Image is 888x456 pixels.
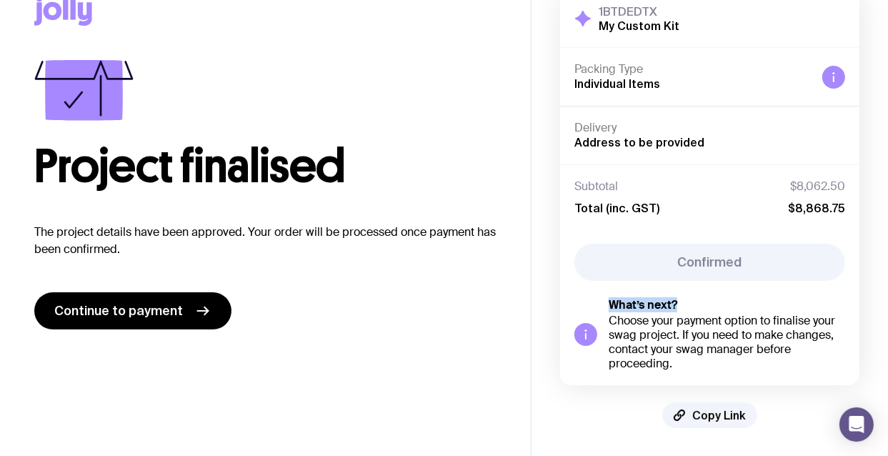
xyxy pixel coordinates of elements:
[788,201,845,215] span: $8,868.75
[609,314,845,371] div: Choose your payment option to finalise your swag project. If you need to make changes, contact yo...
[574,179,618,194] span: Subtotal
[574,201,659,215] span: Total (inc. GST)
[54,302,183,319] span: Continue to payment
[574,136,704,149] span: Address to be provided
[34,144,497,189] h1: Project finalised
[599,4,679,19] h3: 1BTDEDTX
[692,408,746,422] span: Copy Link
[34,224,497,258] p: The project details have been approved. Your order will be processed once payment has been confir...
[790,179,845,194] span: $8,062.50
[839,407,874,442] div: Open Intercom Messenger
[34,292,231,329] a: Continue to payment
[574,244,845,281] button: Confirmed
[574,121,845,135] h4: Delivery
[574,77,660,90] span: Individual Items
[662,402,757,428] button: Copy Link
[609,298,845,312] h5: What’s next?
[599,19,679,33] h2: My Custom Kit
[574,62,811,76] h4: Packing Type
